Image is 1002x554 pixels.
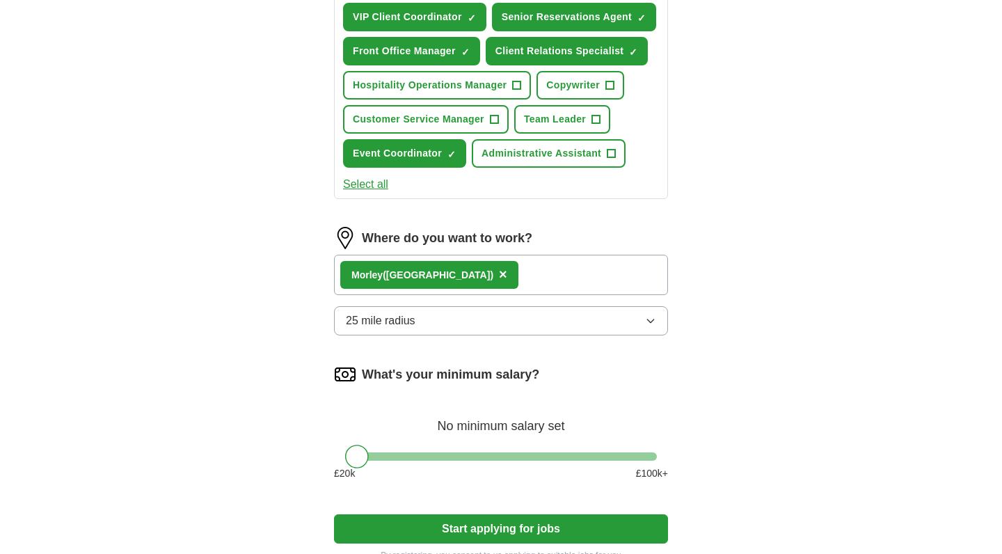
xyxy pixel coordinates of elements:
span: Administrative Assistant [482,146,601,161]
button: Senior Reservations Agent✓ [492,3,656,31]
span: ✓ [447,149,456,160]
span: £ 100 k+ [636,466,668,481]
button: Client Relations Specialist✓ [486,37,649,65]
span: Event Coordinator [353,146,442,161]
button: VIP Client Coordinator✓ [343,3,486,31]
button: Event Coordinator✓ [343,139,466,168]
span: Copywriter [546,78,600,93]
button: × [499,264,507,285]
span: ([GEOGRAPHIC_DATA]) [383,269,493,280]
button: Start applying for jobs [334,514,668,544]
div: No minimum salary set [334,402,668,436]
button: Front Office Manager✓ [343,37,480,65]
label: What's your minimum salary? [362,365,539,384]
img: location.png [334,227,356,249]
img: salary.png [334,363,356,386]
span: £ 20 k [334,466,355,481]
span: ✓ [468,13,476,24]
span: ✓ [629,47,637,58]
button: Copywriter [536,71,624,100]
div: ley [351,268,493,283]
span: ✓ [637,13,646,24]
button: 25 mile radius [334,306,668,335]
span: ✓ [461,47,470,58]
span: × [499,267,507,282]
button: Select all [343,176,388,193]
span: Front Office Manager [353,44,456,58]
button: Administrative Assistant [472,139,626,168]
span: Team Leader [524,112,586,127]
span: 25 mile radius [346,312,415,329]
button: Hospitality Operations Manager [343,71,531,100]
label: Where do you want to work? [362,229,532,248]
span: VIP Client Coordinator [353,10,462,24]
span: Senior Reservations Agent [502,10,632,24]
button: Customer Service Manager [343,105,509,134]
span: Hospitality Operations Manager [353,78,507,93]
button: Team Leader [514,105,610,134]
span: Customer Service Manager [353,112,484,127]
strong: Mor [351,269,369,280]
span: Client Relations Specialist [495,44,624,58]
